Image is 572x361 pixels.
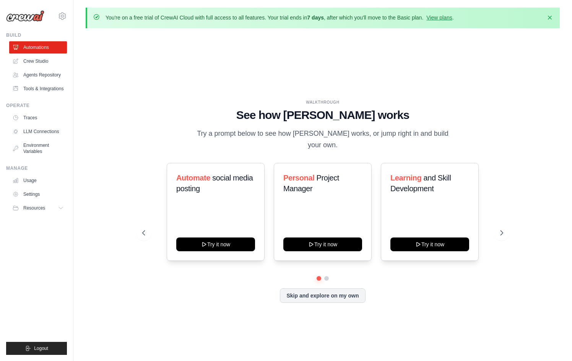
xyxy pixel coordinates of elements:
[142,108,503,122] h1: See how [PERSON_NAME] works
[176,237,255,251] button: Try it now
[9,139,67,158] a: Environment Variables
[283,174,314,182] span: Personal
[6,102,67,109] div: Operate
[6,10,44,22] img: Logo
[23,205,45,211] span: Resources
[176,174,253,193] span: social media posting
[280,288,365,303] button: Skip and explore on my own
[283,174,339,193] span: Project Manager
[9,188,67,200] a: Settings
[34,345,48,351] span: Logout
[6,32,67,38] div: Build
[176,174,210,182] span: Automate
[6,342,67,355] button: Logout
[9,174,67,187] a: Usage
[426,15,452,21] a: View plans
[390,237,469,251] button: Try it now
[9,69,67,81] a: Agents Repository
[194,128,451,151] p: Try a prompt below to see how [PERSON_NAME] works, or jump right in and build your own.
[9,55,67,67] a: Crew Studio
[6,165,67,171] div: Manage
[390,174,451,193] span: and Skill Development
[142,99,503,105] div: WALKTHROUGH
[9,125,67,138] a: LLM Connections
[307,15,324,21] strong: 7 days
[9,41,67,54] a: Automations
[390,174,421,182] span: Learning
[9,202,67,214] button: Resources
[283,237,362,251] button: Try it now
[9,83,67,95] a: Tools & Integrations
[9,112,67,124] a: Traces
[106,14,454,21] p: You're on a free trial of CrewAI Cloud with full access to all features. Your trial ends in , aft...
